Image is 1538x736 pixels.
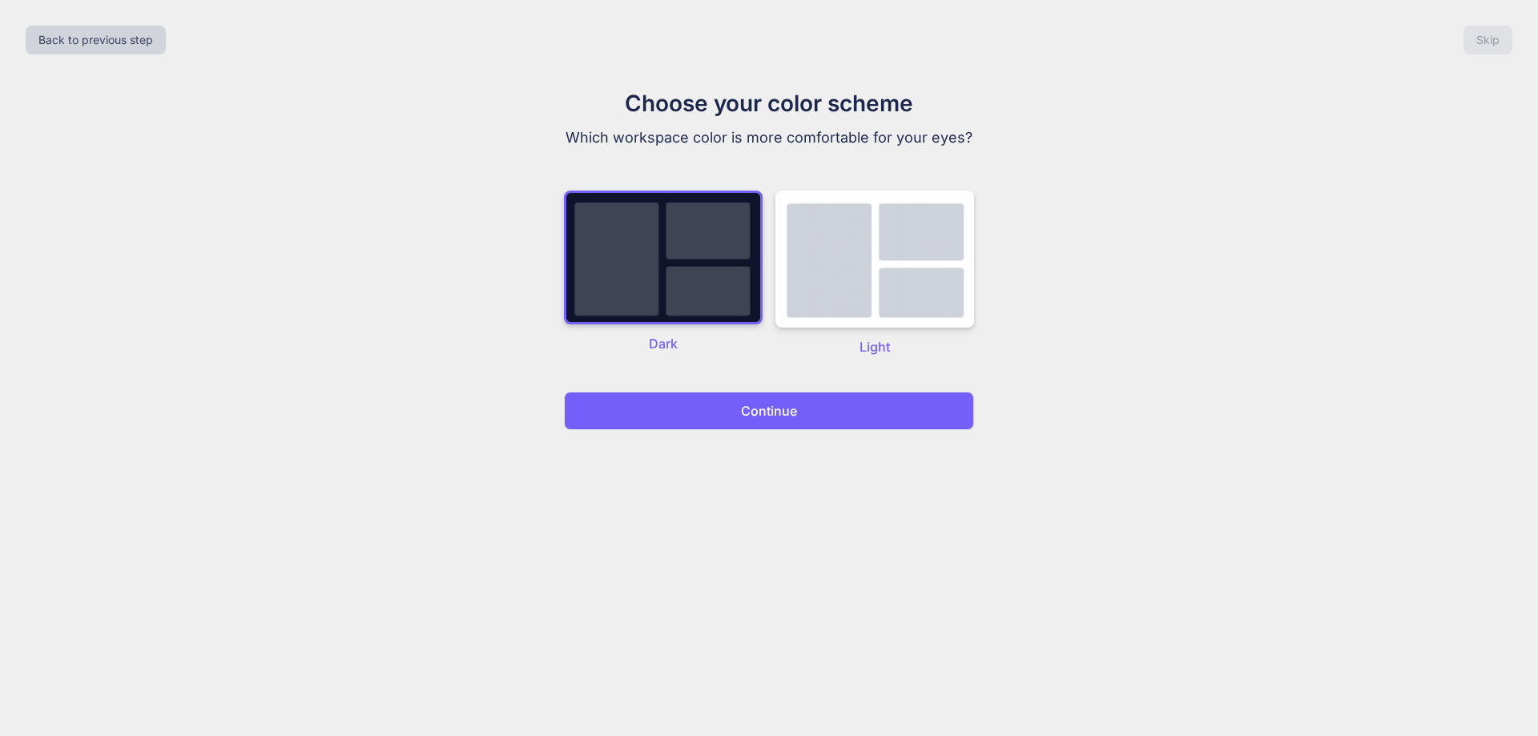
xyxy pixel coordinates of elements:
img: dark [775,191,974,328]
button: Skip [1464,26,1512,54]
p: Which workspace color is more comfortable for your eyes? [500,127,1038,149]
h1: Choose your color scheme [500,86,1038,120]
button: Continue [564,392,974,430]
p: Dark [564,334,763,353]
button: Back to previous step [26,26,166,54]
img: dark [564,191,763,324]
p: Light [775,337,974,356]
p: Continue [741,401,797,420]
